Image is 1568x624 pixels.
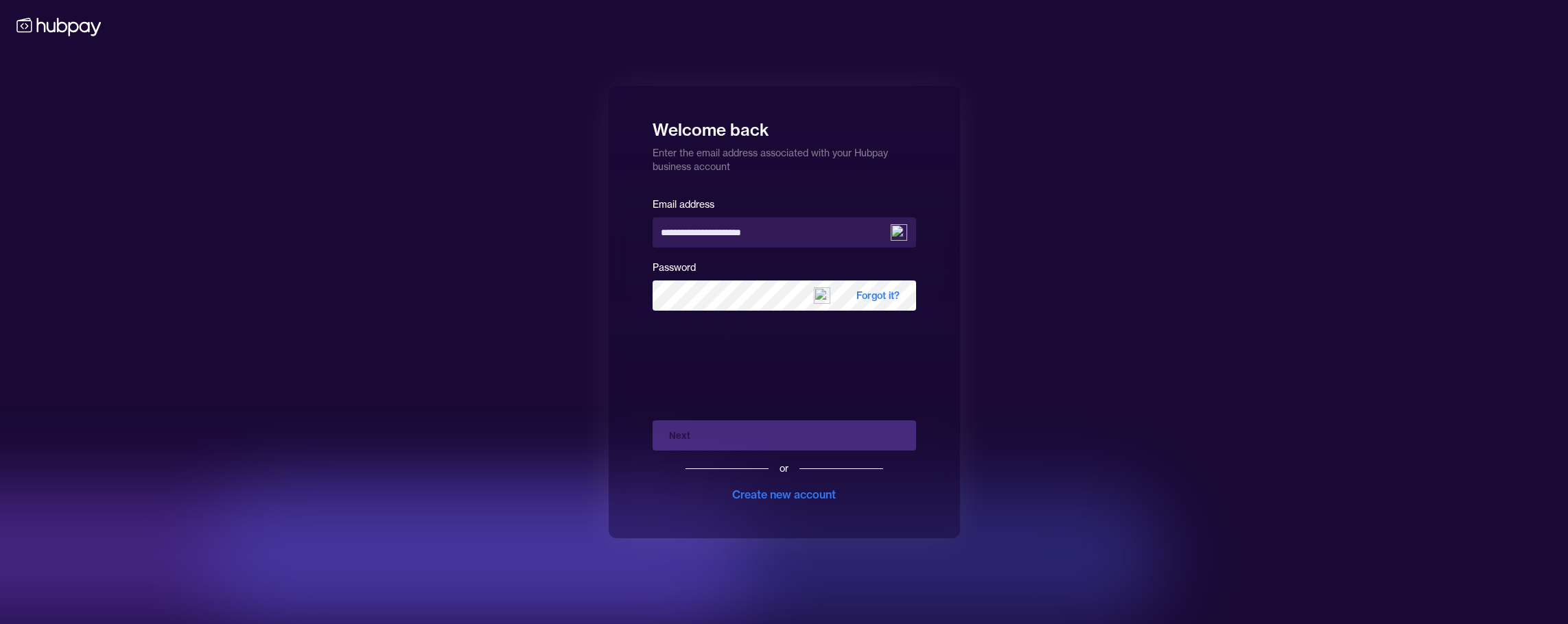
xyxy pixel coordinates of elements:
label: Email address [653,198,714,211]
p: Enter the email address associated with your Hubpay business account [653,141,916,173]
img: npw-badge-icon-locked.svg [891,224,907,241]
label: Password [653,261,696,274]
h1: Welcome back [653,110,916,141]
img: npw-badge-icon-locked.svg [814,287,830,304]
div: Create new account [732,486,836,503]
div: or [780,461,788,475]
span: Forgot it? [840,280,916,311]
